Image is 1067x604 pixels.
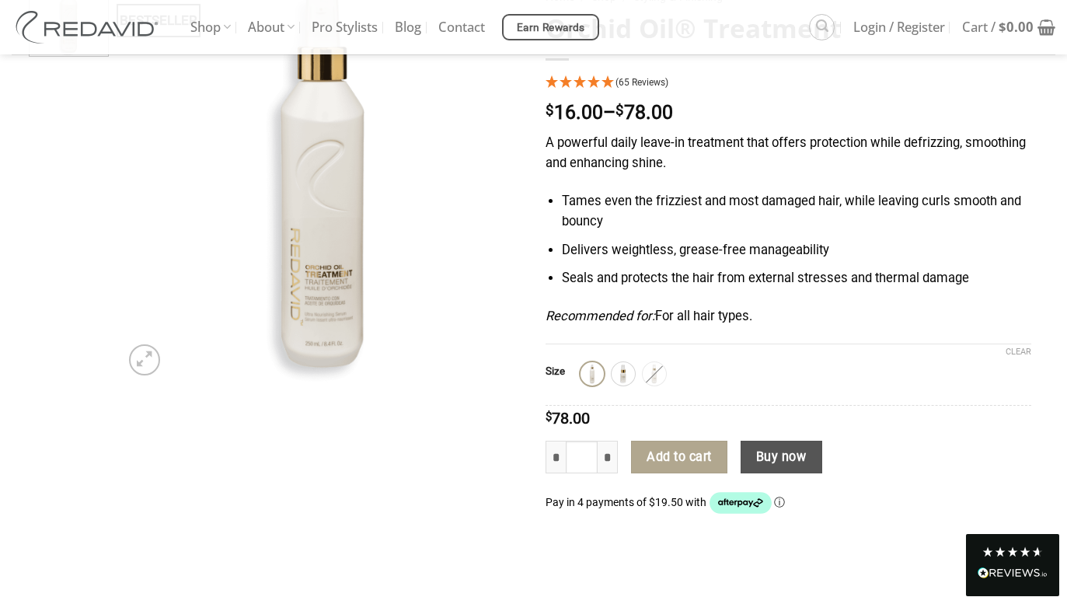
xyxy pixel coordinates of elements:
p: For all hair types. [546,306,1031,327]
div: Read All Reviews [966,534,1059,596]
li: Seals and protects the hair from external stresses and thermal damage [562,268,1030,289]
p: A powerful daily leave-in treatment that offers protection while defrizzing, smoothing and enhanc... [546,133,1031,174]
img: 30ml [613,364,633,384]
bdi: 78.00 [615,101,673,124]
a: Clear options [1006,347,1031,358]
div: 4.8 Stars [982,546,1044,558]
span: Cart / [962,8,1034,47]
div: Read All Reviews [978,564,1048,585]
bdi: 78.00 [546,409,590,428]
img: 90ml [644,364,664,384]
a: Search [809,14,835,40]
span: (65 Reviews) [615,77,668,88]
iframe: Secure payment input frame [546,542,1031,560]
span: $ [615,103,624,118]
img: REVIEWS.io [978,567,1048,578]
span: Earn Rewards [517,19,585,37]
button: Add to cart [631,441,727,473]
li: Delivers weightless, grease-free manageability [562,240,1030,261]
input: Product quantity [566,441,598,473]
p: – [546,103,1031,123]
span: Pay in 4 payments of $19.50 with [546,496,709,508]
span: $ [546,103,554,118]
em: Recommended for: [546,309,655,323]
label: Size [546,366,565,377]
img: REDAVID Salon Products | United States [12,11,167,44]
img: 250ml [582,364,602,384]
span: Login / Register [853,8,945,47]
span: $ [546,411,552,423]
a: Information - Opens a dialog [774,496,785,508]
a: Earn Rewards [502,14,599,40]
span: $ [999,18,1006,36]
div: 4.95 Stars - 65 [546,73,1031,94]
bdi: 16.00 [546,101,603,124]
bdi: 0.00 [999,18,1034,36]
li: Tames even the frizziest and most damaged hair, while leaving curls smooth and bouncy [562,191,1030,232]
button: Buy now [741,441,822,473]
